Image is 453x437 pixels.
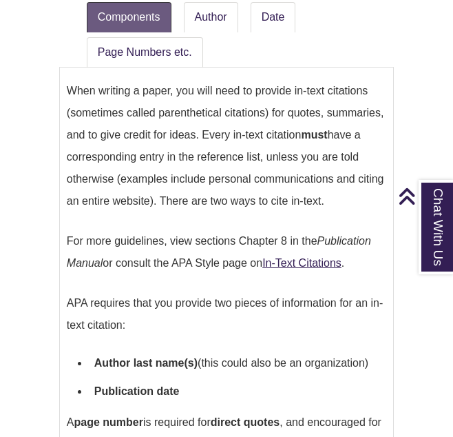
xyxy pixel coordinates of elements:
strong: page number [74,416,143,428]
a: In-Text Citations [262,257,341,269]
a: Page Numbers etc. [87,37,203,68]
strong: direct quotes [211,416,280,428]
p: When writing a paper, you will need to provide in-text citations (sometimes called parenthetical ... [67,74,386,218]
a: Components [87,2,171,32]
a: Author [184,2,238,32]
a: Date [251,2,296,32]
strong: Author last name(s) [94,357,198,369]
p: For more guidelines, view sections Chapter 8 in the or consult the APA Style page on . [67,225,386,280]
a: Back to Top [398,187,450,205]
p: APA requires that you provide two pieces of information for an in-text citation: [67,287,386,342]
li: (this could also be an organization) [89,349,386,378]
em: Publication Manual [67,235,371,269]
strong: Publication date [94,385,180,397]
strong: must [301,129,327,141]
